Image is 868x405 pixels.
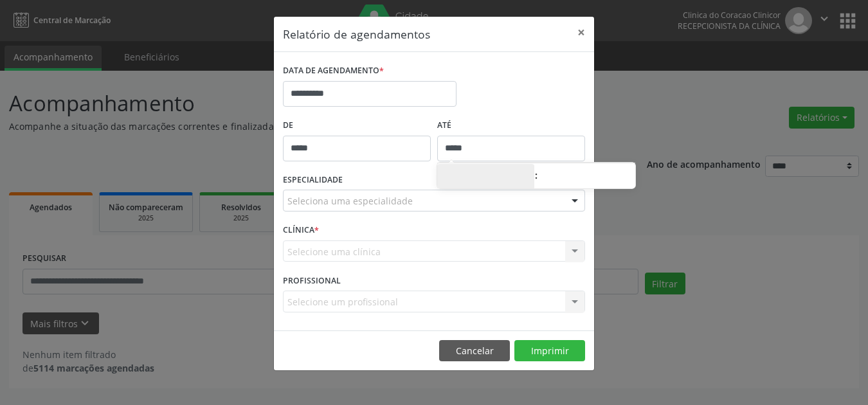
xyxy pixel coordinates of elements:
button: Cancelar [439,340,510,362]
input: Minute [538,164,635,190]
label: ATÉ [437,116,585,136]
button: Close [568,17,594,48]
h5: Relatório de agendamentos [283,26,430,42]
span: : [534,163,538,188]
label: CLÍNICA [283,221,319,240]
label: ESPECIALIDADE [283,170,343,190]
label: PROFISSIONAL [283,271,341,291]
span: Seleciona uma especialidade [287,194,413,208]
label: DATA DE AGENDAMENTO [283,61,384,81]
input: Hour [437,164,534,190]
label: De [283,116,431,136]
button: Imprimir [514,340,585,362]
